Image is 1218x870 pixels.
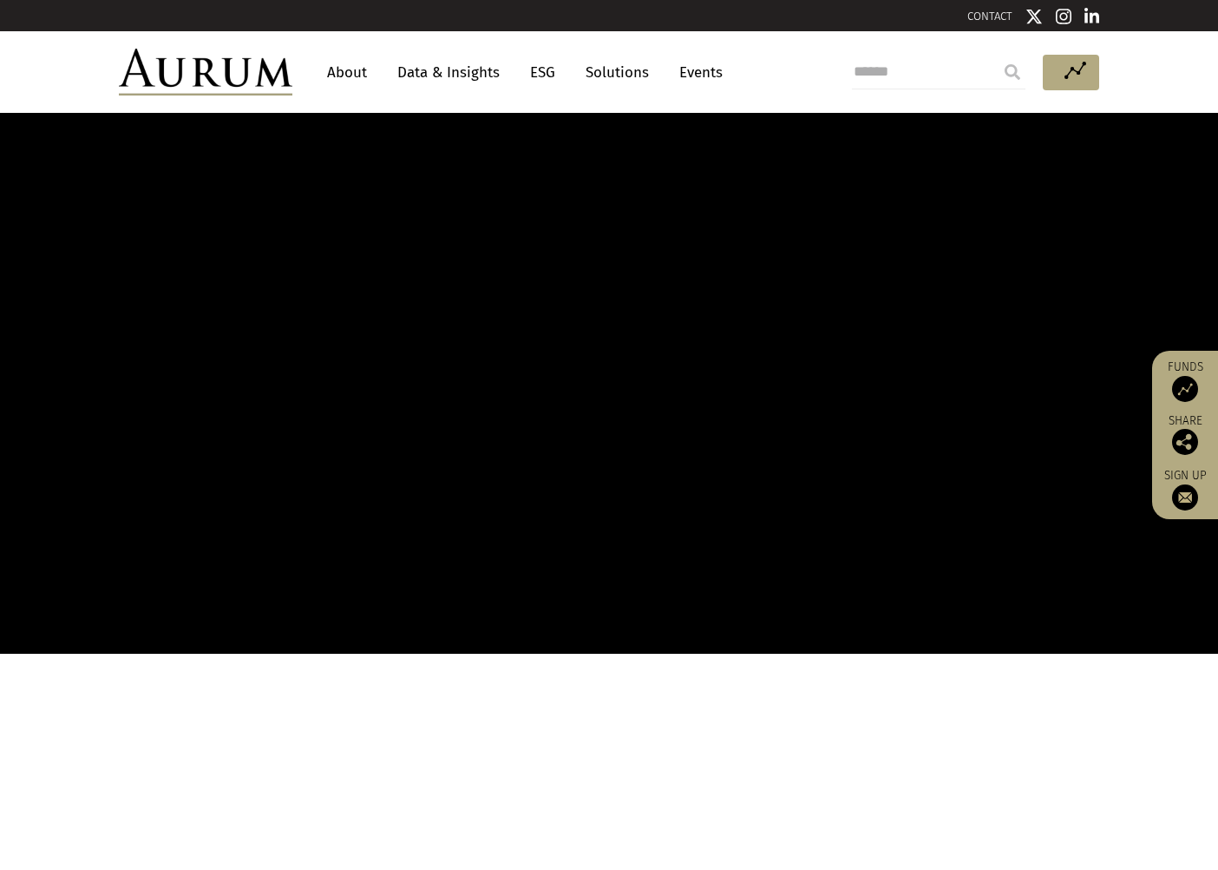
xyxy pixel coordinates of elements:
img: Share this post [1172,429,1198,455]
img: Linkedin icon [1084,8,1100,25]
a: About [318,56,376,89]
img: Sign up to our newsletter [1172,484,1198,511]
div: Share [1161,415,1209,455]
a: Events [671,56,723,89]
img: Twitter icon [1025,8,1043,25]
img: Aurum [119,49,292,96]
a: Solutions [577,56,658,89]
a: Sign up [1161,468,1209,511]
a: Data & Insights [389,56,508,89]
a: ESG [521,56,564,89]
img: Instagram icon [1056,8,1071,25]
a: CONTACT [967,10,1012,23]
img: Access Funds [1172,376,1198,402]
input: Submit [995,55,1030,89]
a: Funds [1161,359,1209,402]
